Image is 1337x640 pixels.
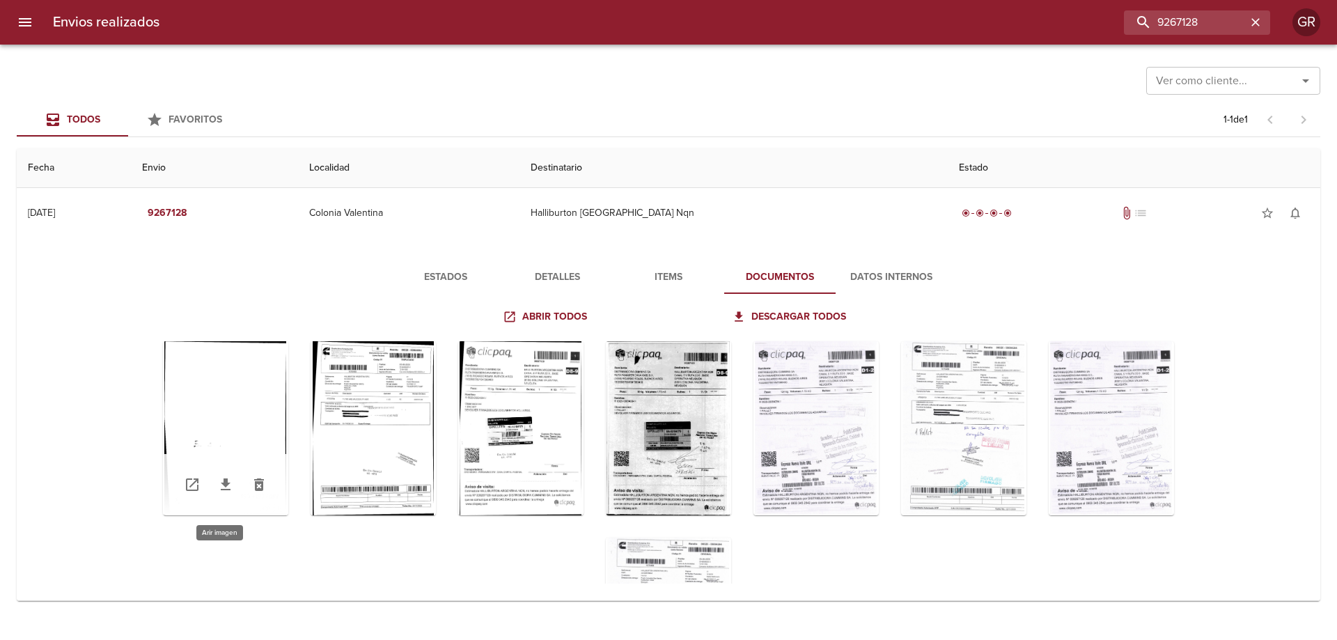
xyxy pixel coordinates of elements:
th: Envio [131,148,298,188]
th: Localidad [298,148,519,188]
span: Estados [398,269,493,286]
td: Halliburton [GEOGRAPHIC_DATA] Nqn [519,188,948,238]
a: Descargar todos [729,304,852,330]
div: Arir imagen [606,341,731,515]
button: Abrir [1296,71,1315,91]
button: Activar notificaciones [1281,199,1309,227]
a: Descargar [209,468,242,501]
button: 9267128 [142,201,192,226]
span: Items [621,269,716,286]
h6: Envios realizados [53,11,159,33]
span: star_border [1260,206,1274,220]
span: Tiene documentos adjuntos [1120,206,1134,220]
a: Abrir todos [500,304,593,330]
span: radio_button_checked [962,209,970,217]
p: 1 - 1 de 1 [1223,113,1248,127]
span: radio_button_checked [976,209,984,217]
div: Arir imagen [458,341,584,515]
span: Detalles [510,269,604,286]
span: radio_button_checked [1003,209,1012,217]
span: Abrir todos [506,309,587,326]
span: Descargar todos [735,309,846,326]
div: Tabs detalle de guia [390,260,947,294]
button: Agregar a favoritos [1253,199,1281,227]
div: Abrir información de usuario [1292,8,1320,36]
span: Documentos [733,269,827,286]
div: Arir imagen [311,341,436,515]
table: Tabla de envíos del cliente [17,148,1320,601]
div: Arir imagen [1049,341,1174,515]
div: Tabs Envios [17,103,240,136]
span: Pagina siguiente [1287,103,1320,136]
div: Arir imagen [753,341,879,515]
th: Fecha [17,148,131,188]
span: Pagina anterior [1253,112,1287,126]
span: Datos Internos [844,269,939,286]
div: Arir imagen [901,341,1026,515]
th: Estado [948,148,1320,188]
button: Eliminar [242,468,276,501]
td: Colonia Valentina [298,188,519,238]
span: Favoritos [169,114,222,125]
span: No tiene pedido asociado [1134,206,1148,220]
div: [DATE] [28,207,55,219]
input: buscar [1124,10,1246,35]
a: Abrir [175,468,209,501]
span: radio_button_checked [990,209,998,217]
div: GR [1292,8,1320,36]
span: notifications_none [1288,206,1302,220]
button: menu [8,6,42,39]
em: 9267128 [148,205,187,222]
th: Destinatario [519,148,948,188]
span: Todos [67,114,100,125]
